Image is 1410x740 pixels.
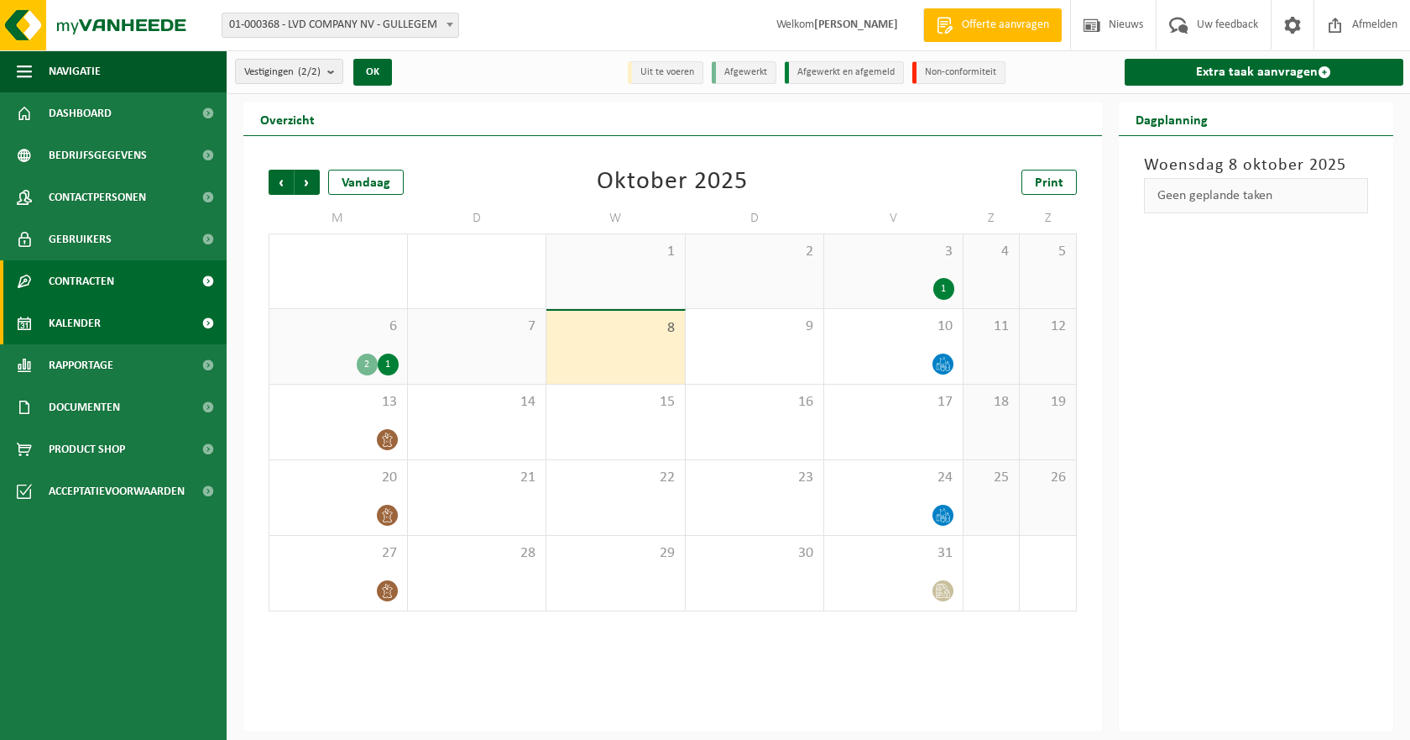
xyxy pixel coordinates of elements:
span: Vorige [269,170,294,195]
span: Vestigingen [244,60,321,85]
span: 26 [1028,469,1067,487]
span: 10 [833,318,954,336]
span: 4 [972,243,1010,261]
span: 11 [972,318,1010,336]
a: Extra taak aanvragen [1125,59,1404,86]
span: 6 [278,318,399,336]
span: Dashboard [49,92,112,134]
span: Kalender [49,302,101,344]
span: 3 [833,243,954,261]
span: 8 [555,319,676,338]
li: Afgewerkt en afgemeld [785,61,904,84]
span: 29 [555,544,676,563]
td: V [824,203,963,234]
span: 18 [972,393,1010,412]
span: 2 [694,243,816,261]
td: M [269,203,408,234]
span: 20 [278,469,399,487]
h2: Dagplanning [1119,102,1225,135]
a: Offerte aanvragen [923,8,1062,42]
li: Non-conformiteit [912,61,1005,84]
td: D [408,203,547,234]
span: 30 [694,544,816,563]
td: Z [963,203,1020,234]
span: 7 [416,318,538,336]
span: Contracten [49,260,114,302]
span: 1 [555,243,676,261]
div: 1 [933,278,954,300]
span: Print [1035,176,1063,190]
span: 17 [833,393,954,412]
span: 01-000368 - LVD COMPANY NV - GULLEGEM [222,13,458,37]
span: 21 [416,469,538,487]
td: W [546,203,686,234]
span: 12 [1028,318,1067,336]
div: Geen geplande taken [1144,178,1369,213]
span: 01-000368 - LVD COMPANY NV - GULLEGEM [222,13,459,38]
span: 15 [555,393,676,412]
span: 24 [833,469,954,487]
h3: Woensdag 8 oktober 2025 [1144,153,1369,178]
td: Z [1020,203,1076,234]
td: D [686,203,825,234]
strong: [PERSON_NAME] [814,18,898,31]
div: Vandaag [328,170,404,195]
span: Offerte aanvragen [958,17,1053,34]
span: 31 [833,544,954,563]
span: 28 [416,544,538,563]
div: 2 [357,354,378,375]
button: OK [353,59,392,86]
span: Contactpersonen [49,176,146,218]
span: 14 [416,393,538,412]
h2: Overzicht [243,102,332,135]
span: 19 [1028,393,1067,412]
div: 1 [378,354,399,375]
span: 13 [278,393,399,412]
span: 9 [694,318,816,336]
span: 16 [694,393,816,412]
span: Product Shop [49,428,125,470]
div: Oktober 2025 [597,170,748,195]
span: Acceptatievoorwaarden [49,470,185,512]
span: Documenten [49,386,120,428]
count: (2/2) [298,66,321,77]
button: Vestigingen(2/2) [235,59,343,84]
span: 25 [972,469,1010,487]
span: Navigatie [49,50,101,92]
span: Bedrijfsgegevens [49,134,147,176]
span: Gebruikers [49,218,112,260]
li: Afgewerkt [712,61,776,84]
li: Uit te voeren [628,61,703,84]
span: 22 [555,469,676,487]
span: Volgende [295,170,320,195]
a: Print [1021,170,1077,195]
span: Rapportage [49,344,113,386]
span: 5 [1028,243,1067,261]
span: 23 [694,469,816,487]
span: 27 [278,544,399,563]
